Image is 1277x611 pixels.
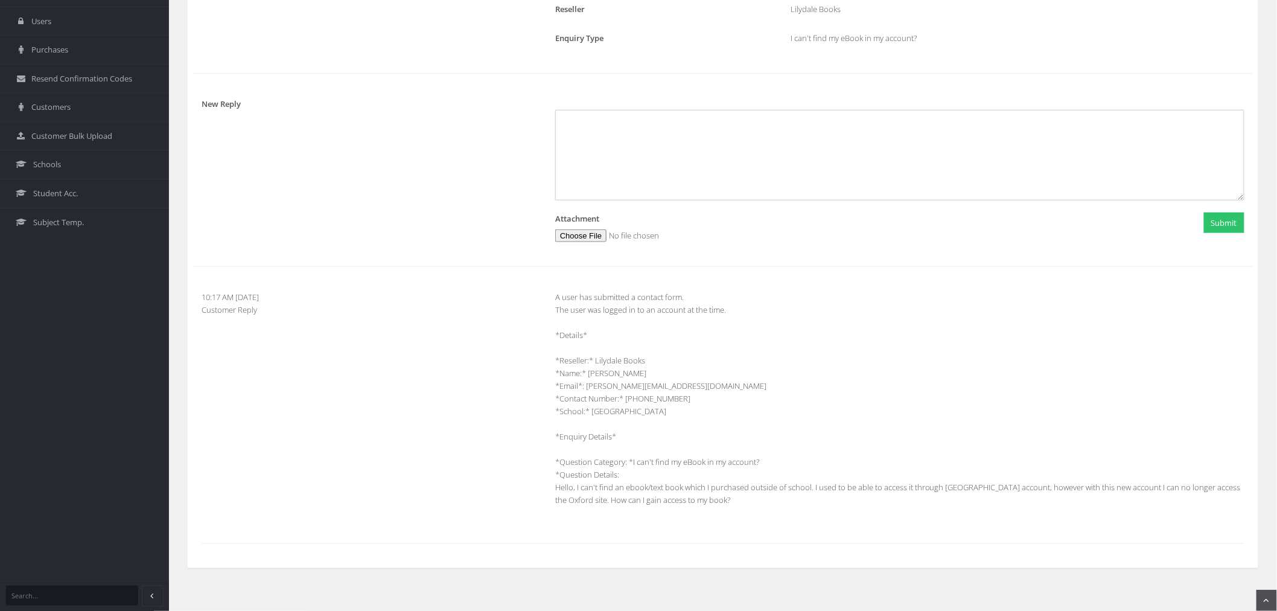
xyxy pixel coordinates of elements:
span: Users [31,16,51,27]
div: 10:17 AM [DATE] Customer Reply [193,291,546,316]
div: I can't find my eBook in my account? [782,32,1253,45]
span: Customer Bulk Upload [31,130,112,142]
label: Attachment [555,213,599,225]
span: Customers [31,101,71,113]
input: Search... [6,586,138,606]
div: Lilydale Books [782,3,1253,16]
span: Student Acc. [33,188,78,199]
label: Enquiry Type [555,32,603,45]
div: A user has submitted a contact form. The user was logged in to an account at the time. *Details* ... [546,291,1253,519]
span: Schools [33,159,61,170]
label: Reseller [555,3,585,16]
button: Submit [1204,213,1244,234]
label: New Reply [202,98,241,110]
span: Subject Temp. [33,217,84,228]
span: Resend Confirmation Codes [31,73,132,85]
span: Purchases [31,44,68,56]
